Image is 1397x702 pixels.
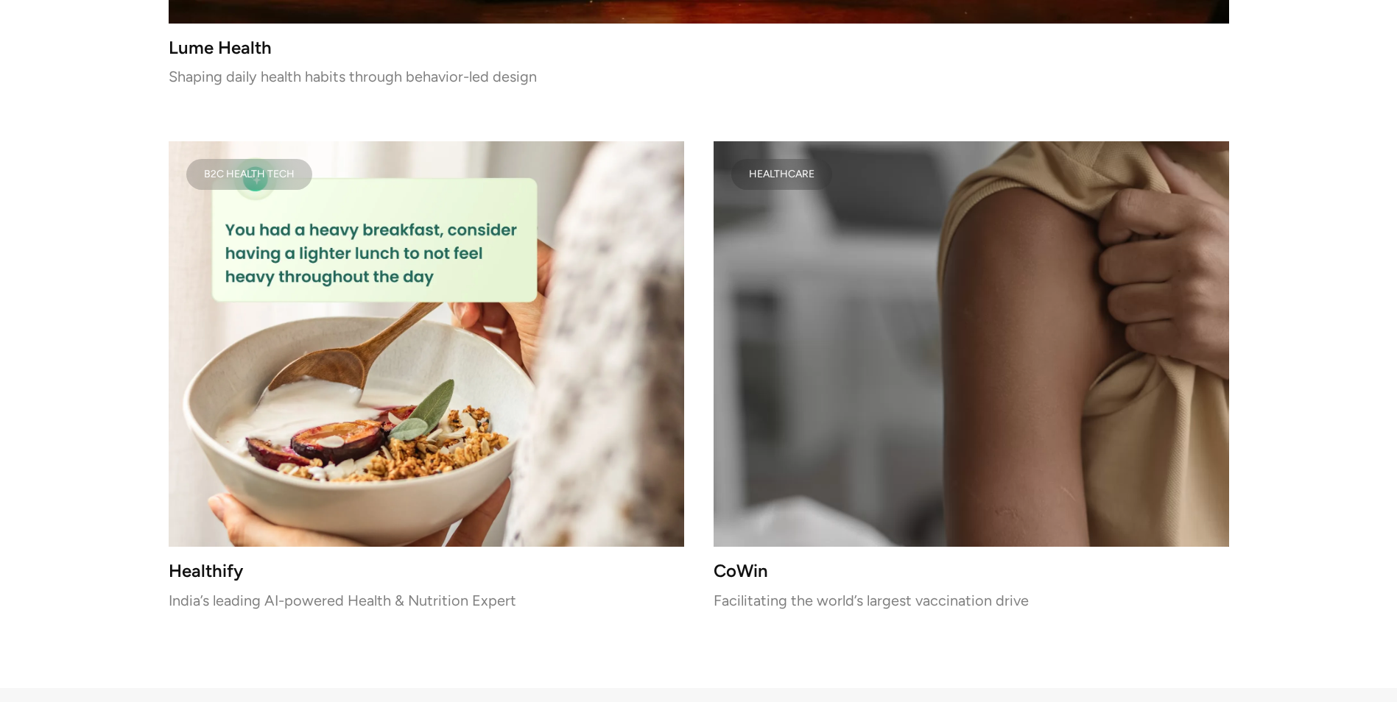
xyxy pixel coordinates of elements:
div: HEALTHCARE [749,171,814,178]
h3: Lume Health [169,41,1229,54]
p: Shaping daily health habits through behavior-led design [169,71,1229,82]
h3: CoWin [714,564,1229,577]
p: Facilitating the world’s largest vaccination drive [714,595,1229,605]
a: B2C Health TechHealthifyIndia’s leading AI-powered Health & Nutrition Expert [169,141,684,606]
a: HEALTHCARECoWinFacilitating the world’s largest vaccination drive [714,141,1229,606]
p: India’s leading AI-powered Health & Nutrition Expert [169,595,684,605]
div: B2C Health Tech [204,171,295,178]
h3: Healthify [169,564,684,577]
